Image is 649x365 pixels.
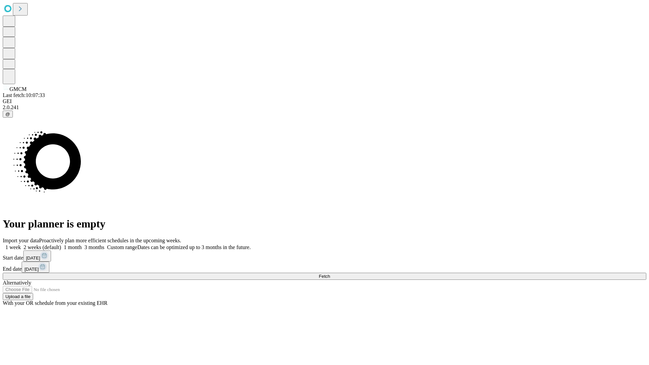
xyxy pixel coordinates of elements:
[3,293,33,300] button: Upload a file
[3,273,646,280] button: Fetch
[3,250,646,262] div: Start date
[64,244,82,250] span: 1 month
[85,244,104,250] span: 3 months
[22,262,49,273] button: [DATE]
[319,274,330,279] span: Fetch
[107,244,137,250] span: Custom range
[3,218,646,230] h1: Your planner is empty
[24,244,61,250] span: 2 weeks (default)
[5,112,10,117] span: @
[26,255,40,261] span: [DATE]
[3,280,31,286] span: Alternatively
[3,238,39,243] span: Import your data
[5,244,21,250] span: 1 week
[3,111,13,118] button: @
[137,244,250,250] span: Dates can be optimized up to 3 months in the future.
[3,92,45,98] span: Last fetch: 10:07:33
[24,267,39,272] span: [DATE]
[3,262,646,273] div: End date
[9,86,27,92] span: GMCM
[23,250,51,262] button: [DATE]
[3,300,107,306] span: With your OR schedule from your existing EHR
[3,104,646,111] div: 2.0.241
[39,238,181,243] span: Proactively plan more efficient schedules in the upcoming weeks.
[3,98,646,104] div: GEI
